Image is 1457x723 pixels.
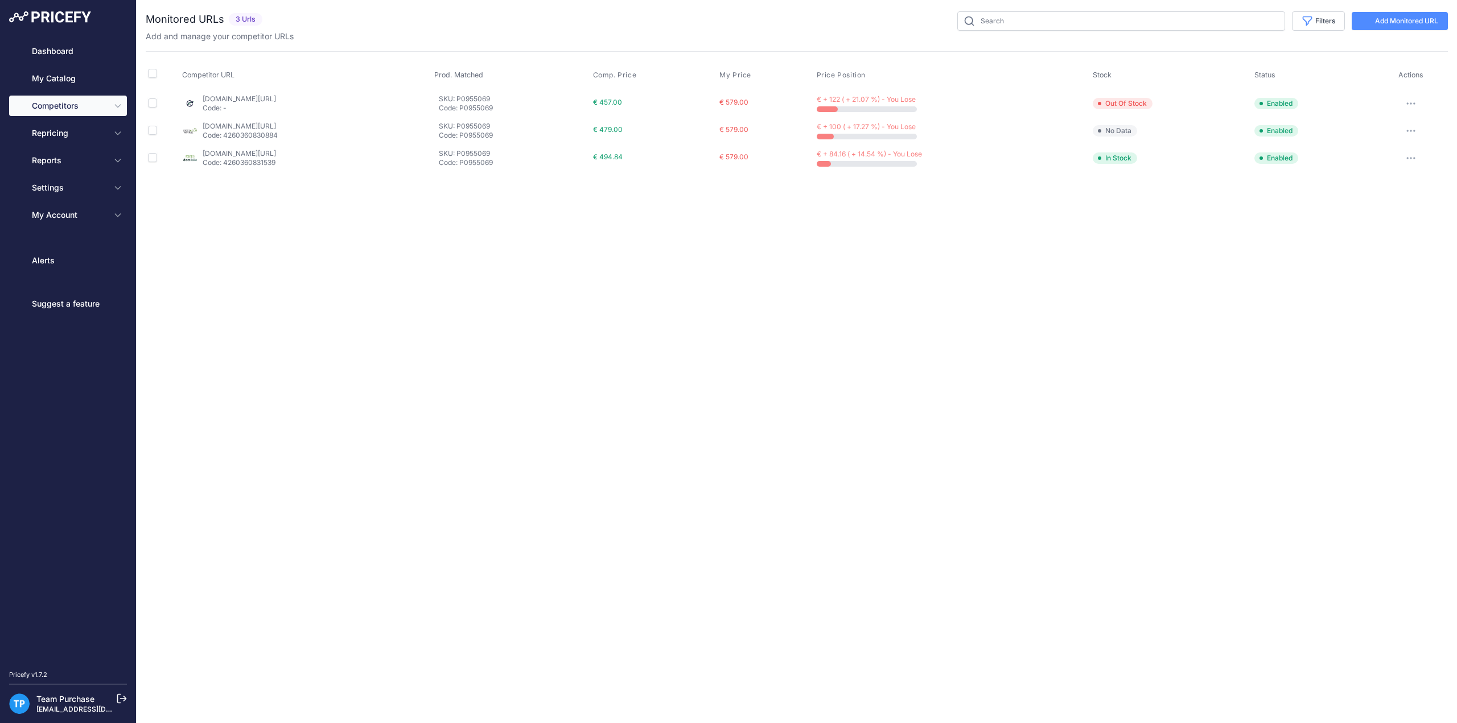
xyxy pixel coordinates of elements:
button: Filters [1292,11,1345,31]
span: Price Position [817,71,866,80]
button: Competitors [9,96,127,116]
button: Reports [9,150,127,171]
span: Repricing [32,127,106,139]
input: Search [957,11,1285,31]
a: [DOMAIN_NAME][URL] [203,149,276,158]
span: € 579.00 [719,125,748,134]
span: € 579.00 [719,98,748,106]
span: € + 100 ( + 17.27 %) - You Lose [817,122,916,131]
span: Actions [1398,71,1423,79]
p: SKU: P0955069 [439,122,588,131]
span: Enabled [1254,98,1298,109]
button: Repricing [9,123,127,143]
a: Alerts [9,250,127,271]
span: Stock [1093,71,1112,79]
span: € + 84.16 ( + 14.54 %) - You Lose [817,150,922,158]
div: Pricefy v1.7.2 [9,670,47,680]
p: Add and manage your competitor URLs [146,31,294,42]
button: Comp. Price [593,71,639,80]
span: Competitors [32,100,106,111]
img: Pricefy Logo [9,11,91,23]
span: My Price [719,71,751,80]
button: My Price [719,71,754,80]
p: SKU: P0955069 [439,94,588,104]
span: € + 122 ( + 21.07 %) - You Lose [817,95,916,104]
p: Code: 4260360831539 [203,158,276,167]
nav: Sidebar [9,41,127,656]
p: Code: - [203,104,276,113]
span: My Account [32,209,106,221]
button: Price Position [817,71,868,80]
span: Out Of Stock [1093,98,1153,109]
span: Competitor URL [182,71,234,79]
span: Status [1254,71,1275,79]
p: Code: P0955069 [439,104,588,113]
p: Code: P0955069 [439,158,588,167]
a: [DOMAIN_NAME][URL] [203,122,276,130]
a: Team Purchase [36,694,94,704]
a: Add Monitored URL [1352,12,1448,30]
span: In Stock [1093,152,1137,164]
p: Code: P0955069 [439,131,588,140]
a: [EMAIL_ADDRESS][DOMAIN_NAME] [36,705,155,713]
p: SKU: P0955069 [439,149,588,158]
span: € 579.00 [719,152,748,161]
span: € 457.00 [593,98,622,106]
a: Dashboard [9,41,127,61]
span: Enabled [1254,125,1298,137]
p: Code: 4260360830884 [203,131,278,140]
span: No Data [1093,125,1137,137]
span: 3 Urls [229,13,262,26]
span: € 479.00 [593,125,623,134]
h2: Monitored URLs [146,11,224,27]
button: Settings [9,177,127,198]
span: Enabled [1254,152,1298,164]
button: My Account [9,205,127,225]
span: Prod. Matched [434,71,483,79]
a: [DOMAIN_NAME][URL] [203,94,276,103]
span: Comp. Price [593,71,637,80]
span: Settings [32,182,106,193]
span: Reports [32,155,106,166]
span: € 494.84 [593,152,623,161]
a: Suggest a feature [9,294,127,314]
a: My Catalog [9,68,127,89]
